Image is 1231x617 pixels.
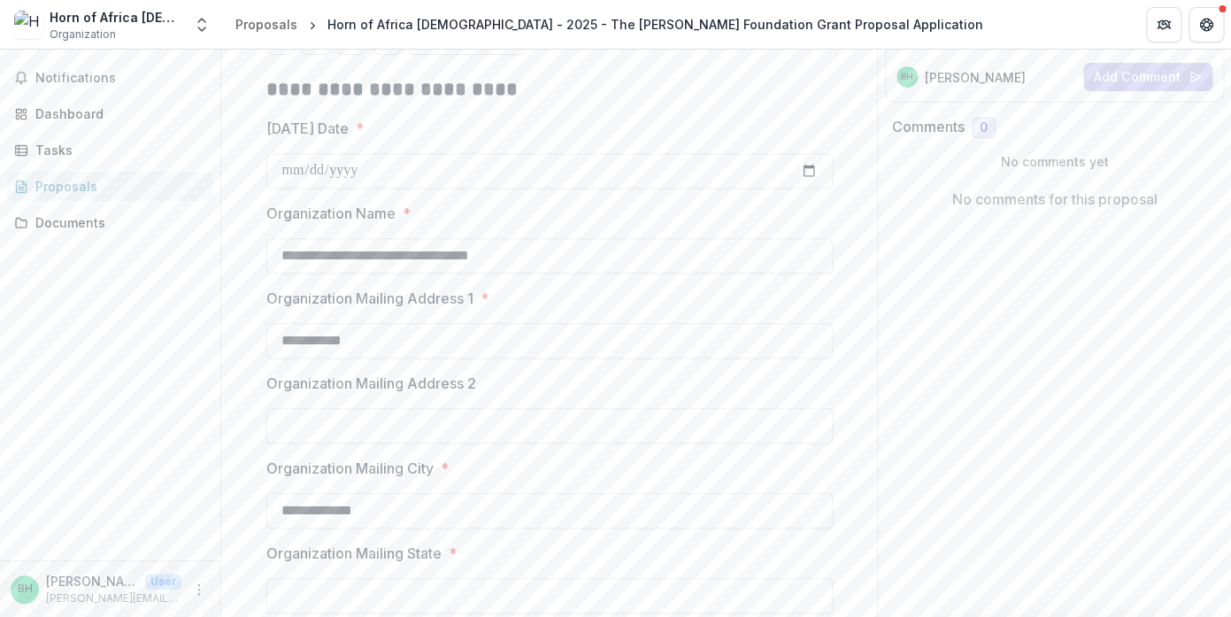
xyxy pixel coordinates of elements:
[228,12,990,37] nav: breadcrumb
[7,135,213,165] a: Tasks
[14,11,42,39] img: Horn of Africa Evangelical Mission
[266,543,442,564] p: Organization Mailing State
[7,172,213,201] a: Proposals
[35,71,206,86] span: Notifications
[46,590,181,606] p: [PERSON_NAME][EMAIL_ADDRESS][DOMAIN_NAME]
[1189,7,1224,42] button: Get Help
[7,208,213,237] a: Documents
[145,574,181,590] p: User
[266,118,349,139] p: [DATE] Date
[35,104,199,123] div: Dashboard
[35,213,199,232] div: Documents
[235,15,297,34] div: Proposals
[50,8,182,27] div: Horn of Africa [DEMOGRAPHIC_DATA]
[188,579,210,600] button: More
[189,7,214,42] button: Open entity switcher
[1146,7,1181,42] button: Partners
[35,177,199,196] div: Proposals
[980,120,988,135] span: 0
[925,68,1026,87] p: [PERSON_NAME]
[46,572,138,590] p: [PERSON_NAME]
[892,152,1217,171] p: No comments yet
[266,203,396,224] p: Organization Name
[266,373,476,394] p: Organization Mailing Address 2
[892,119,965,135] h2: Comments
[1083,63,1212,91] button: Add Comment
[266,288,473,309] p: Organization Mailing Address 1
[266,458,434,479] p: Organization Mailing City
[901,73,913,81] div: Bethany Hawes
[18,583,33,595] div: Bethany Hawes
[952,189,1158,210] p: No comments for this proposal
[7,64,213,92] button: Notifications
[327,15,983,34] div: Horn of Africa [DEMOGRAPHIC_DATA] - 2025 - The [PERSON_NAME] Foundation Grant Proposal Application
[35,141,199,159] div: Tasks
[228,12,304,37] a: Proposals
[50,27,116,42] span: Organization
[7,99,213,128] a: Dashboard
